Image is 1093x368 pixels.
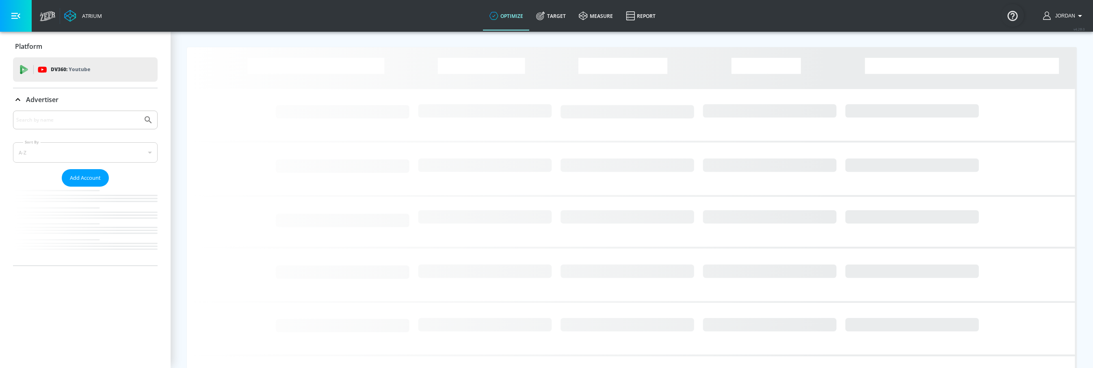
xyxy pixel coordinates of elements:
div: DV360: Youtube [13,57,158,82]
input: Search by name [16,115,139,125]
nav: list of Advertiser [13,187,158,266]
span: login as: jordan.patrick@zefr.com [1052,13,1075,19]
label: Sort By [23,139,41,145]
div: A-Z [13,142,158,163]
a: Report [619,1,662,30]
div: Advertiser [13,111,158,266]
div: Atrium [79,12,102,20]
div: Platform [13,35,158,58]
button: Add Account [62,169,109,187]
p: Platform [15,42,42,51]
p: DV360: [51,65,90,74]
a: measure [572,1,619,30]
button: Open Resource Center [1001,4,1024,27]
p: Youtube [69,65,90,74]
a: Atrium [64,10,102,22]
a: optimize [483,1,530,30]
a: Target [530,1,572,30]
span: Add Account [70,173,101,183]
button: Jordan [1043,11,1085,21]
span: v 4.28.0 [1074,27,1085,31]
p: Advertiser [26,95,58,104]
div: Advertiser [13,88,158,111]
